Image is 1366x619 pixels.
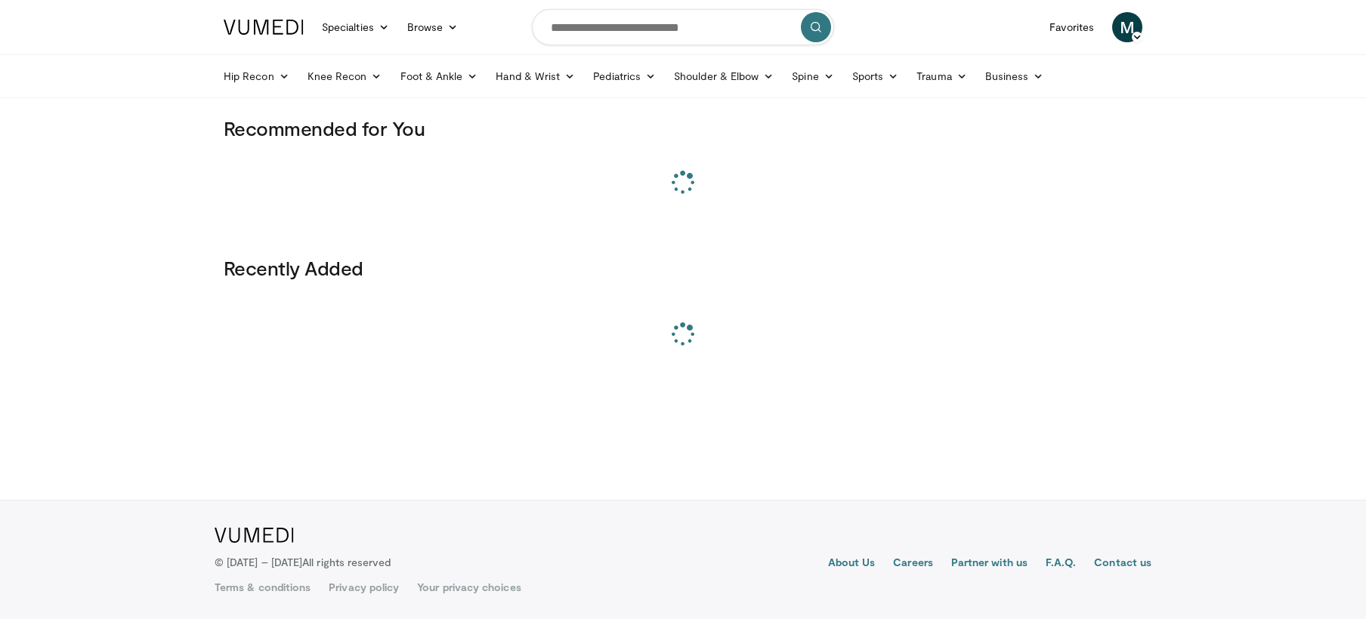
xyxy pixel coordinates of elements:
a: M [1112,12,1142,42]
h3: Recently Added [224,256,1142,280]
input: Search topics, interventions [532,9,834,45]
a: F.A.Q. [1046,555,1076,573]
a: Pediatrics [584,61,665,91]
a: Favorites [1040,12,1103,42]
a: Foot & Ankle [391,61,487,91]
a: Trauma [907,61,976,91]
img: VuMedi Logo [224,20,304,35]
a: About Us [828,555,876,573]
a: Your privacy choices [417,580,521,595]
a: Careers [893,555,933,573]
p: © [DATE] – [DATE] [215,555,391,570]
a: Business [976,61,1053,91]
span: All rights reserved [302,556,391,568]
a: Partner with us [951,555,1028,573]
h3: Recommended for You [224,116,1142,140]
a: Spine [783,61,842,91]
a: Browse [398,12,468,42]
a: Terms & conditions [215,580,311,595]
a: Hand & Wrist [487,61,584,91]
img: VuMedi Logo [215,528,294,543]
a: Knee Recon [298,61,391,91]
a: Sports [843,61,908,91]
a: Contact us [1094,555,1151,573]
a: Specialties [313,12,398,42]
a: Privacy policy [329,580,399,595]
a: Hip Recon [215,61,298,91]
a: Shoulder & Elbow [665,61,783,91]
